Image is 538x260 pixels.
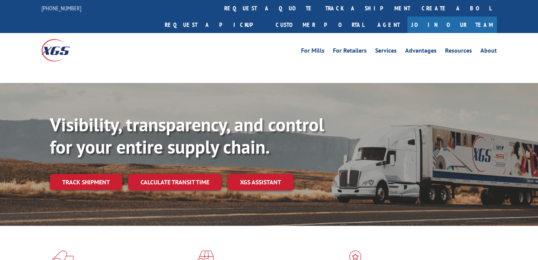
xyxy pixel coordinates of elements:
[301,48,324,56] a: For Mills
[445,48,472,56] a: Resources
[270,17,370,33] a: Customer Portal
[480,48,497,56] a: About
[370,17,407,33] a: Agent
[333,48,367,56] a: For Retailers
[405,48,437,56] a: Advantages
[375,48,397,56] a: Services
[41,4,81,12] a: [PHONE_NUMBER]
[50,113,324,159] b: Visibility, transparency, and control for your entire supply chain.
[228,174,293,190] a: XGS ASSISTANT
[407,17,497,33] a: Join Our Team
[50,174,122,190] a: Track shipment
[159,17,270,33] a: Request a pickup
[128,174,222,190] a: Calculate transit time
